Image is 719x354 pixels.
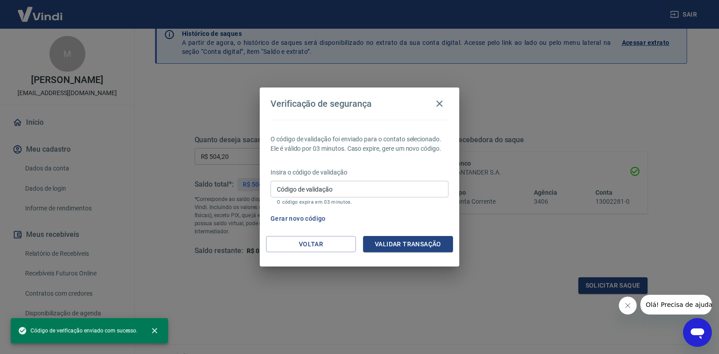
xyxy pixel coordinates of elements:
[271,135,448,153] p: O código de validação foi enviado para o contato selecionado. Ele é válido por 03 minutos. Caso e...
[267,210,329,227] button: Gerar novo código
[619,297,637,315] iframe: Fechar mensagem
[271,168,448,177] p: Insira o código de validação
[683,318,712,347] iframe: Botão para abrir a janela de mensagens
[640,295,712,315] iframe: Mensagem da empresa
[271,98,372,109] h4: Verificação de segurança
[277,199,442,205] p: O código expira em 03 minutos.
[145,321,164,341] button: close
[363,236,453,253] button: Validar transação
[5,6,75,13] span: Olá! Precisa de ajuda?
[18,326,138,335] span: Código de verificação enviado com sucesso.
[266,236,356,253] button: Voltar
